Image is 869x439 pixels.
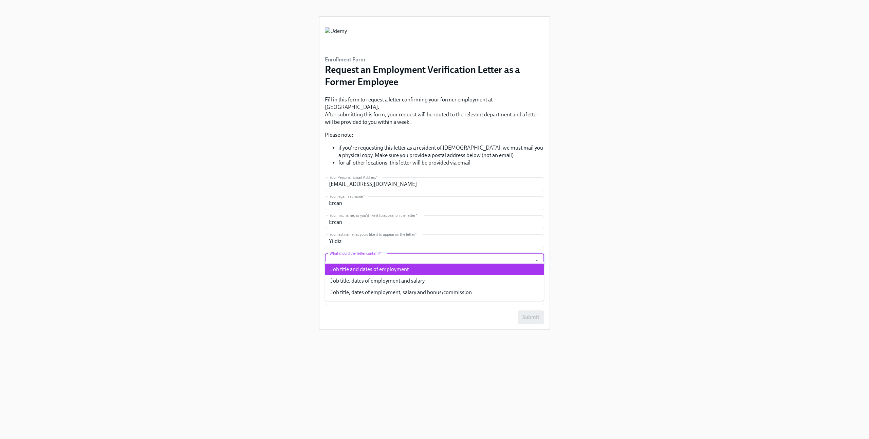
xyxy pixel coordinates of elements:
[531,255,542,266] button: Close
[325,63,544,88] h3: Request an Employment Verification Letter as a Former Employee
[325,131,544,139] p: Please note:
[325,56,544,63] h6: Enrollment Form
[325,27,347,48] img: Udemy
[325,287,544,298] li: Job title, dates of employment, salary and bonus/commission
[325,264,544,275] li: Job title and dates of employment
[338,159,544,167] li: for all other locations, this letter will be provided via email
[325,96,544,126] p: Fill in this form to request a letter confirming your former employment at [GEOGRAPHIC_DATA]. Aft...
[338,144,544,159] li: if you're requesting this letter as a resident of [DEMOGRAPHIC_DATA], we must mail you a physical...
[325,275,544,287] li: Job title, dates of employment and salary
